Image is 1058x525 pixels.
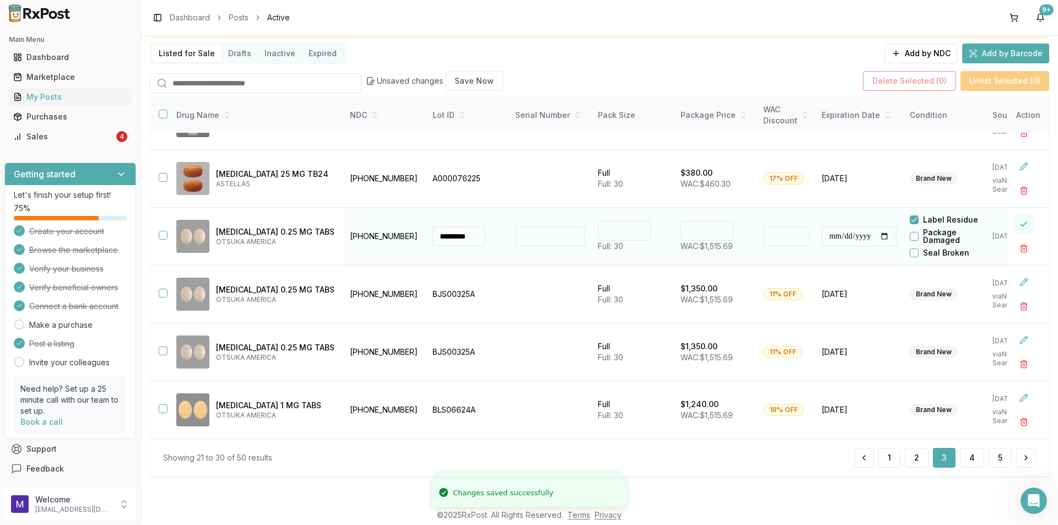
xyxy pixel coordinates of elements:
button: 3 [933,448,956,468]
button: Add by Barcode [962,44,1049,63]
img: User avatar [11,495,29,513]
p: Let's finish your setup first! [14,190,127,201]
div: No, Any time she needs new boxes she just needs to let us know. It will take 2-4 business days to... [18,282,172,314]
div: Brand New [910,404,958,416]
p: [MEDICAL_DATA] 0.25 MG TABS [216,342,334,353]
th: Condition [903,98,986,133]
div: 17% OFF [763,172,804,185]
button: Feedback [4,459,136,479]
a: Invite your colleagues [29,357,110,368]
div: is there any fees from my end? [74,217,212,241]
div: I do not think so. I will check. [18,257,130,268]
div: I do not think so. I will check. [9,250,139,274]
p: via NDC Search [992,408,1034,425]
button: Sales4 [4,128,136,145]
span: WAC: $1,515.69 [681,241,733,251]
button: Listed for Sale [152,45,222,62]
a: Privacy [595,510,622,519]
div: Drug Name [176,110,334,121]
button: Emoji picker [17,361,26,370]
span: Connect a bank account [29,301,118,312]
td: Full [591,323,674,381]
span: Full: 30 [598,295,623,304]
button: Marketplace [4,68,136,86]
span: Browse the marketplace [29,245,118,256]
button: Gif picker [35,361,44,370]
a: 2 [905,448,929,468]
p: [MEDICAL_DATA] 0.25 MG TABS [216,284,334,295]
p: via NDC Search [992,176,1034,194]
span: Full: 30 [598,241,623,251]
button: Send a message… [189,356,207,374]
a: Sales4 [9,127,132,147]
label: Package Damaged [923,229,986,244]
button: Delete [1014,412,1034,432]
button: Inactive [258,45,302,62]
iframe: Intercom live chat [1021,488,1047,514]
th: Action [1007,98,1049,133]
p: OTSUKA AMERICA [216,295,334,304]
button: 4 [960,448,984,468]
p: OTSUKA AMERICA [216,237,334,246]
a: 1 [878,448,900,468]
p: OTSUKA AMERICA [216,411,334,420]
p: [EMAIL_ADDRESS][DOMAIN_NAME] [35,505,112,514]
a: Book a call [20,417,63,426]
label: Label Residue [923,216,978,224]
img: Rexulti 0.25 MG TABS [176,220,209,253]
button: Upload attachment [52,361,61,370]
span: WAC: $1,515.69 [681,295,733,304]
span: [DATE] [822,173,897,184]
button: Edit [1014,330,1034,350]
div: Elizabeth says… [9,116,212,149]
span: Feedback [26,463,64,474]
p: [MEDICAL_DATA] 1 MG TABS [216,400,334,411]
div: Sales [13,131,114,142]
div: They are being ordered at the present moment. [18,180,172,202]
td: [PHONE_NUMBER] [343,381,426,439]
div: You are very welcome! [9,148,114,172]
img: Rexulti 1 MG TABS [176,393,209,426]
h3: Getting started [14,167,75,181]
span: [DATE] [822,289,897,300]
p: via NDC Search [992,292,1034,310]
a: Posts [229,12,249,23]
a: Make a purchase [29,320,93,331]
div: Brand New [910,172,958,185]
div: Expiration Date [822,110,897,121]
span: Active [267,12,290,23]
div: Bobbie says… [9,250,212,275]
p: ASTELLAS [216,180,334,188]
span: Post a listing [29,338,74,349]
img: Rexulti 0.25 MG TABS [176,278,209,311]
td: Full [591,150,674,208]
div: Package Price [681,110,750,121]
label: Seal Broken [923,249,969,257]
p: via NDC Search [992,350,1034,367]
span: WAC: $1,515.69 [681,410,733,420]
button: Edit [1014,388,1034,408]
a: My Posts [9,87,132,107]
div: 18% OFF [763,404,804,416]
span: [DATE] [822,347,897,358]
h1: Roxy [53,10,75,19]
button: Expired [302,45,343,62]
p: [DATE] [992,232,1034,241]
div: 11% OFF [763,288,802,300]
p: [DATE] [992,163,1034,172]
div: OK I will let her know to send them to you. [18,79,172,100]
p: $1,350.00 [681,341,717,352]
p: [MEDICAL_DATA] 0.25 MG TABS [216,226,334,237]
div: Purchases [13,111,127,122]
button: Close [1014,214,1034,234]
button: 5 [989,448,1012,468]
button: My Posts [4,88,136,106]
div: Unsaved changes [366,71,503,91]
span: Full: 30 [598,410,623,420]
td: BJS00325A [426,266,509,323]
div: Close [193,4,213,24]
div: Bobbie says… [9,72,212,116]
div: Marketplace [13,72,127,83]
a: Purchases [9,107,132,127]
div: Bobbie says… [9,148,212,174]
